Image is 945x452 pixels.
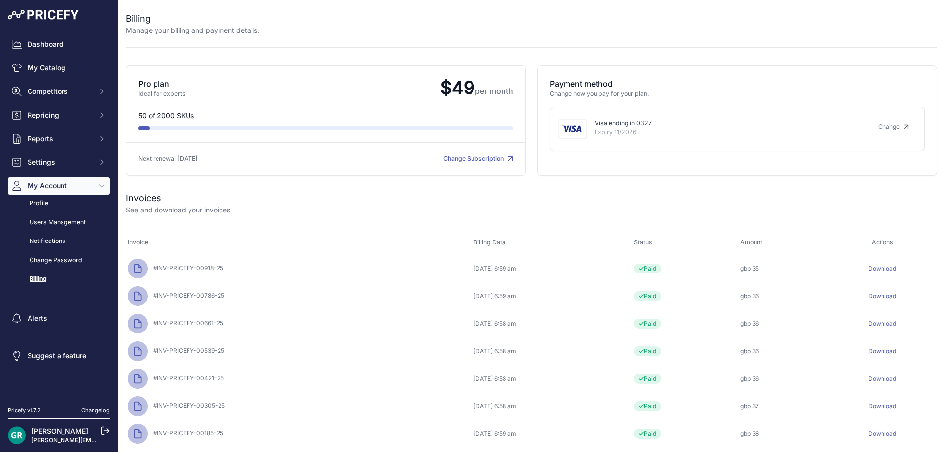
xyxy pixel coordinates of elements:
div: gbp 36 [740,347,826,355]
button: Competitors [8,83,110,100]
a: Change Password [8,252,110,269]
p: 50 of 2000 SKUs [138,111,513,121]
a: Change Subscription [443,155,513,162]
a: Download [868,320,896,327]
a: Download [868,402,896,410]
span: #INV-PRICEFY-00539-25 [149,347,224,354]
span: Invoice [128,239,148,246]
p: Visa ending in 0327 [595,119,862,128]
div: [DATE] 6:59 am [473,430,630,438]
h2: Billing [126,12,259,26]
a: Alerts [8,309,110,327]
a: Suggest a feature [8,347,110,364]
a: [PERSON_NAME][EMAIL_ADDRESS][DOMAIN_NAME] [31,436,183,444]
span: #INV-PRICEFY-00918-25 [149,264,223,271]
div: gbp 35 [740,265,826,272]
span: Reports [28,134,92,144]
a: Notifications [8,233,110,250]
div: [DATE] 6:58 am [473,320,630,328]
span: #INV-PRICEFY-00305-25 [149,402,225,409]
div: [DATE] 6:59 am [473,292,630,300]
a: Billing [8,271,110,288]
span: #INV-PRICEFY-00786-25 [149,292,224,299]
a: [PERSON_NAME] [31,427,88,435]
span: Settings [28,157,92,167]
p: Next renewal [DATE] [138,154,326,164]
a: Download [868,375,896,382]
span: Paid [634,374,661,384]
span: #INV-PRICEFY-00185-25 [149,429,223,437]
span: Paid [634,319,661,329]
p: Change how you pay for your plan. [550,90,925,99]
span: My Account [28,181,92,191]
div: Pricefy v1.7.2 [8,406,41,415]
span: Paid [634,346,661,356]
p: See and download your invoices [126,205,230,215]
div: gbp 36 [740,375,826,383]
span: $49 [433,77,513,98]
p: Payment method [550,78,925,90]
nav: Sidebar [8,35,110,394]
span: #INV-PRICEFY-00421-25 [149,374,224,382]
span: Status [634,239,652,246]
div: gbp 36 [740,292,826,300]
a: Download [868,430,896,437]
a: My Catalog [8,59,110,77]
span: per month [475,86,513,96]
button: Settings [8,153,110,171]
a: Download [868,347,896,355]
a: Change [870,119,916,135]
img: Pricefy Logo [8,10,79,20]
div: [DATE] 6:59 am [473,265,630,272]
div: [DATE] 6:58 am [473,347,630,355]
span: Paid [634,291,661,301]
a: Profile [8,195,110,212]
span: Competitors [28,87,92,96]
a: Download [868,265,896,272]
p: Manage your billing and payment details. [126,26,259,35]
span: Amount [740,239,762,246]
span: Actions [872,239,893,246]
div: gbp 37 [740,402,826,410]
span: Paid [634,401,661,411]
button: My Account [8,177,110,195]
span: Repricing [28,110,92,120]
div: [DATE] 6:58 am [473,375,630,383]
div: gbp 36 [740,320,826,328]
span: Paid [634,264,661,273]
a: Download [868,292,896,300]
h2: Invoices [126,191,161,205]
a: Changelog [81,407,110,414]
div: [DATE] 6:58 am [473,402,630,410]
span: #INV-PRICEFY-00661-25 [149,319,223,327]
div: gbp 38 [740,430,826,438]
span: Paid [634,429,661,439]
p: Ideal for experts [138,90,433,99]
button: Reports [8,130,110,148]
span: Billing Data [473,239,505,246]
a: Users Management [8,214,110,231]
a: Dashboard [8,35,110,53]
p: Expiry 11/2026 [595,128,862,137]
button: Repricing [8,106,110,124]
p: Pro plan [138,78,433,90]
